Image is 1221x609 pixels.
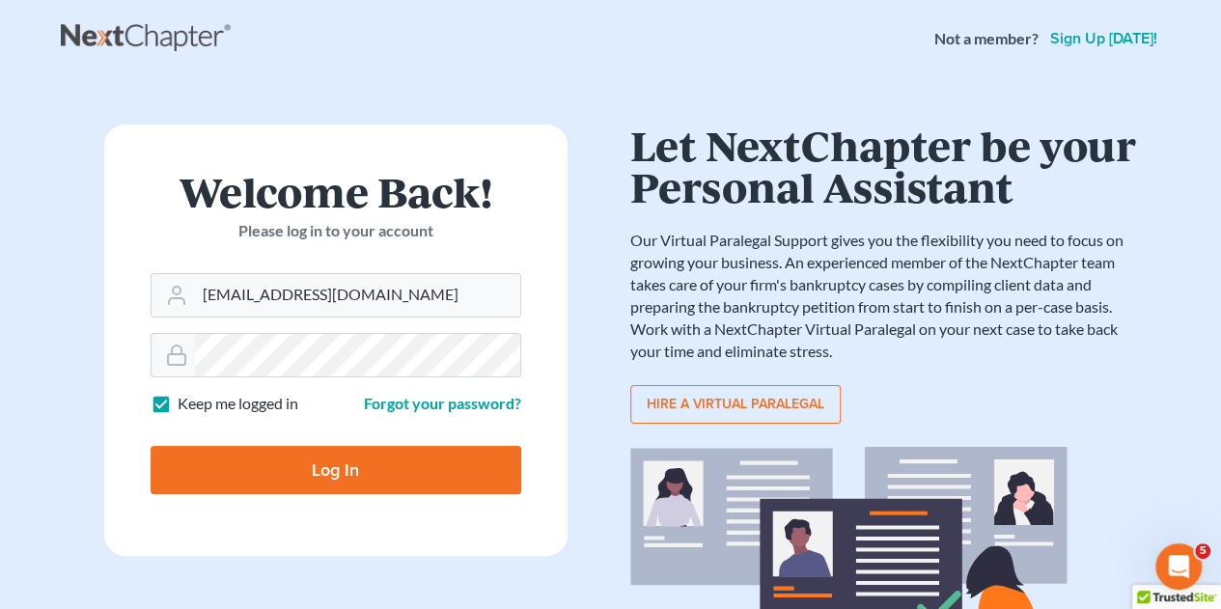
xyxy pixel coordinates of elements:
[1046,31,1161,46] a: Sign up [DATE]!
[1155,543,1202,590] iframe: Intercom live chat
[630,230,1142,362] p: Our Virtual Paralegal Support gives you the flexibility you need to focus on growing your busines...
[934,28,1039,50] strong: Not a member?
[195,274,520,317] input: Email Address
[630,385,841,424] a: Hire a virtual paralegal
[151,220,521,242] p: Please log in to your account
[178,393,298,415] label: Keep me logged in
[151,171,521,212] h1: Welcome Back!
[630,125,1142,207] h1: Let NextChapter be your Personal Assistant
[1195,543,1210,559] span: 5
[364,394,521,412] a: Forgot your password?
[151,446,521,494] input: Log In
